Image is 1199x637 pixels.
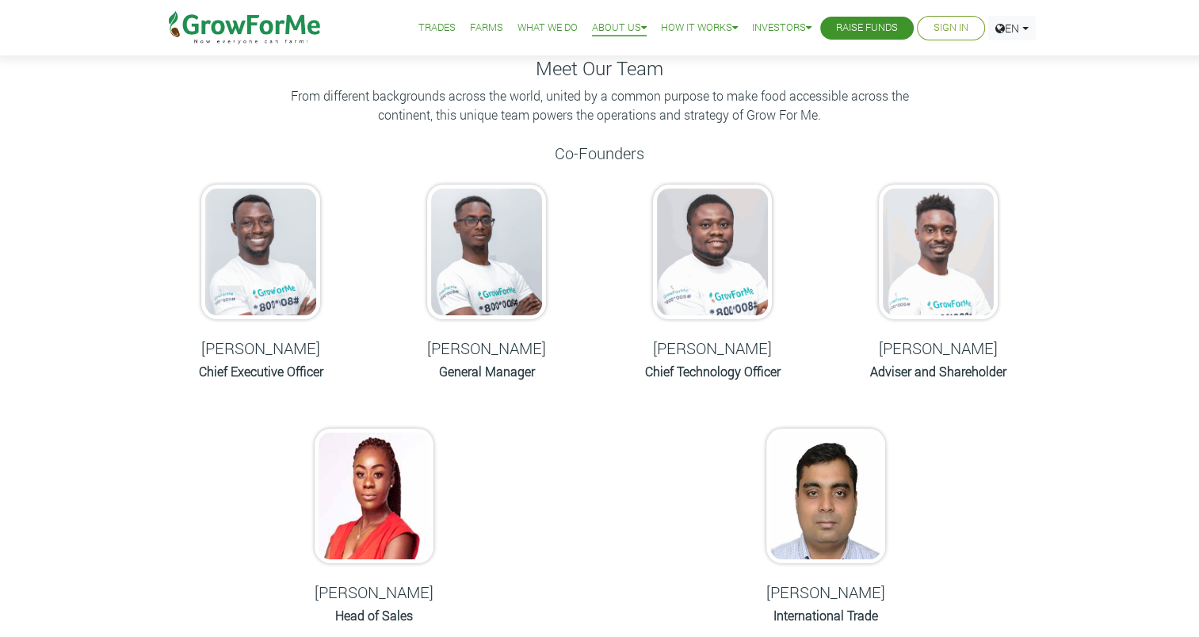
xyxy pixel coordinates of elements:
[470,20,503,36] a: Farms
[160,57,1040,80] h4: Meet Our Team
[315,429,433,563] img: growforme image
[661,20,738,36] a: How it Works
[427,185,546,319] img: growforme image
[766,429,885,563] img: growforme image
[394,364,580,379] h6: General Manager
[836,20,898,36] a: Raise Funds
[160,143,1040,162] h5: Co-Founders
[517,20,578,36] a: What We Do
[653,185,772,319] img: growforme image
[168,364,354,379] h6: Chief Executive Officer
[846,338,1032,357] h5: [PERSON_NAME]
[168,338,354,357] h5: [PERSON_NAME]
[732,582,918,601] h5: [PERSON_NAME]
[846,364,1032,379] h6: Adviser and Shareholder
[592,20,647,36] a: About Us
[934,20,968,36] a: Sign In
[394,338,580,357] h5: [PERSON_NAME]
[418,20,456,36] a: Trades
[620,364,806,379] h6: Chief Technology Officer
[281,608,467,623] h6: Head of Sales
[201,185,320,319] img: growforme image
[879,185,998,319] img: growforme image
[988,16,1036,40] a: EN
[752,20,811,36] a: Investors
[620,338,806,357] h5: [PERSON_NAME]
[283,86,917,124] p: From different backgrounds across the world, united by a common purpose to make food accessible a...
[281,582,467,601] h5: [PERSON_NAME]
[732,608,918,623] h6: International Trade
